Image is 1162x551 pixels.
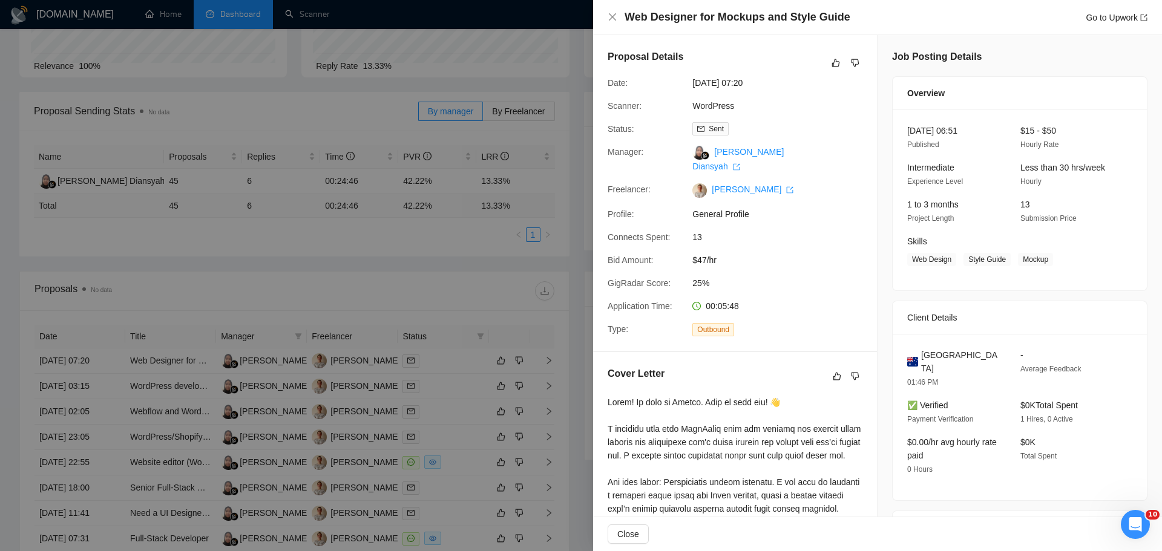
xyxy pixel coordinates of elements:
span: Connects Spent: [608,232,671,242]
span: Hourly [1020,177,1042,186]
span: Project Length [907,214,954,223]
span: Scanner: [608,101,642,111]
span: Intermediate [907,163,954,172]
span: [DATE] 07:20 [692,76,874,90]
span: $47/hr [692,253,874,267]
a: [PERSON_NAME] export [712,184,793,194]
span: Bid Amount: [608,255,654,265]
div: Job Description [907,511,1132,544]
span: 1 to 3 months [907,200,959,209]
span: General Profile [692,207,874,221]
span: Overview [907,86,945,100]
span: Status: [608,124,634,134]
span: export [733,163,740,171]
span: Experience Level [907,177,963,186]
span: $15 - $50 [1020,126,1056,135]
button: dislike [848,369,862,383]
span: Application Time: [608,301,672,311]
span: Less than 30 hrs/week [1020,163,1105,172]
span: Profile: [608,209,634,219]
span: Submission Price [1020,214,1077,223]
button: like [830,369,844,383]
span: like [833,371,841,381]
span: Style Guide [963,253,1011,266]
span: 1 Hires, 0 Active [1020,415,1073,423]
span: [GEOGRAPHIC_DATA] [921,348,1001,375]
img: gigradar-bm.png [701,151,709,160]
span: GigRadar Score: [608,278,671,288]
a: [PERSON_NAME] Diansyah export [692,147,784,171]
span: $0.00/hr avg hourly rate paid [907,437,997,460]
span: 25% [692,276,874,290]
span: Close [617,527,639,541]
span: Published [907,140,939,149]
span: Freelancer: [608,184,651,194]
img: c1t1-12U1nd9NGjJ-C3Y0oVP6hcSW5eXNgfV0X_QyHd3AlbTYL49HkdU8SGq7doRJS [692,183,707,198]
h5: Proposal Details [608,50,683,64]
span: 0 Hours [907,465,933,474]
span: 13 [692,230,874,244]
span: export [786,186,793,194]
span: Total Spent [1020,452,1057,460]
span: like [832,58,840,68]
span: mail [697,125,704,132]
span: Mockup [1018,253,1053,266]
span: ✅ Verified [907,400,948,410]
span: clock-circle [692,302,701,310]
span: Payment Verification [907,415,973,423]
a: WordPress [692,101,734,111]
span: 00:05:48 [706,301,739,311]
span: Average Feedback [1020,365,1082,373]
span: Web Design [907,253,956,266]
span: - [1020,350,1023,360]
span: Type: [608,324,628,334]
span: Outbound [692,323,734,336]
span: [DATE] 06:51 [907,126,957,135]
span: Hourly Rate [1020,140,1059,149]
span: Date: [608,78,628,88]
h4: Web Designer for Mockups and Style Guide [625,10,850,25]
span: 10 [1146,510,1160,520]
button: dislike [848,56,862,70]
span: close [608,12,617,22]
span: 13 [1020,200,1030,209]
button: like [829,56,843,70]
button: Close [608,12,617,22]
div: Client Details [907,301,1132,334]
img: 🇦🇺 [907,355,918,368]
span: $0K [1020,437,1036,447]
span: Manager: [608,147,643,157]
span: Sent [709,125,724,133]
button: Close [608,524,649,544]
span: Skills [907,236,927,246]
iframe: Intercom live chat [1121,510,1150,539]
h5: Job Posting Details [892,50,982,64]
a: Go to Upworkexport [1086,13,1147,22]
span: dislike [851,371,859,381]
span: export [1140,14,1147,21]
h5: Cover Letter [608,367,665,381]
span: 01:46 PM [907,378,938,386]
span: $0K Total Spent [1020,400,1078,410]
span: dislike [851,58,859,68]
